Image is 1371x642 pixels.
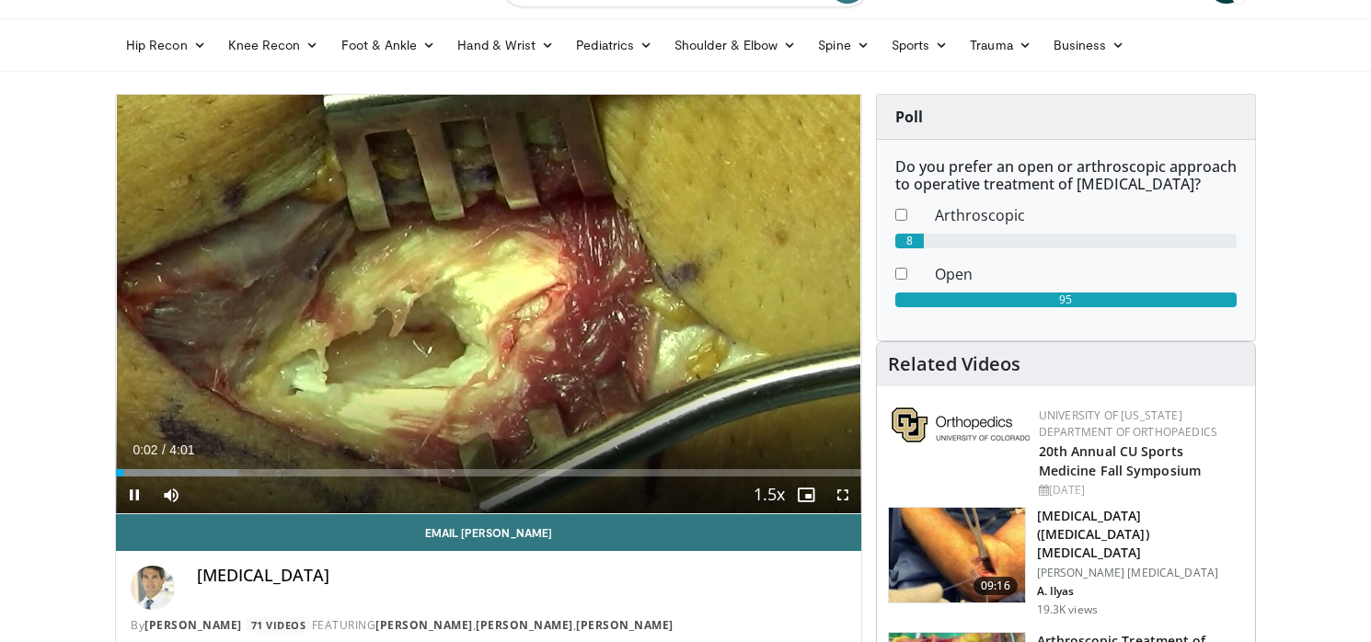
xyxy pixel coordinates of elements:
[169,442,194,457] span: 4:01
[1037,566,1244,580] p: [PERSON_NAME] [MEDICAL_DATA]
[1037,507,1244,562] h3: [MEDICAL_DATA] ([MEDICAL_DATA]) [MEDICAL_DATA]
[132,442,157,457] span: 0:02
[131,617,847,634] div: By FEATURING , ,
[895,158,1237,193] h6: Do you prefer an open or arthroscopic approach to operative treatment of [MEDICAL_DATA]?
[197,566,847,586] h4: [MEDICAL_DATA]
[895,292,1237,307] div: 95
[1039,407,1217,440] a: University of [US_STATE] Department of Orthopaedics
[446,27,565,63] a: Hand & Wrist
[895,234,924,248] div: 8
[116,514,861,551] a: Email [PERSON_NAME]
[921,204,1250,226] dd: Arthroscopic
[162,442,166,457] span: /
[959,27,1043,63] a: Trauma
[116,476,153,513] button: Pause
[807,27,880,63] a: Spine
[663,27,807,63] a: Shoulder & Elbow
[788,476,824,513] button: Enable picture-in-picture mode
[751,476,788,513] button: Playback Rate
[476,617,573,633] a: [PERSON_NAME]
[144,617,242,633] a: [PERSON_NAME]
[974,577,1018,595] span: 09:16
[1039,482,1240,499] div: [DATE]
[330,27,447,63] a: Foot & Ankle
[888,507,1244,617] a: 09:16 [MEDICAL_DATA] ([MEDICAL_DATA]) [MEDICAL_DATA] [PERSON_NAME] [MEDICAL_DATA] A. Ilyas 19.3K ...
[1037,602,1098,617] p: 19.3K views
[1039,442,1201,479] a: 20th Annual CU Sports Medicine Fall Symposium
[375,617,473,633] a: [PERSON_NAME]
[116,95,861,514] video-js: Video Player
[888,353,1020,375] h4: Related Videos
[1037,584,1244,599] p: A. Ilyas
[889,508,1025,603] img: e65640a2-9595-4195-a9a9-25fa16d95170.150x105_q85_crop-smart_upscale.jpg
[892,407,1030,442] img: 355603a8-37da-49b6-856f-e00d7e9307d3.png.150x105_q85_autocrop_double_scale_upscale_version-0.2.png
[131,566,175,610] img: Avatar
[881,27,960,63] a: Sports
[245,617,312,633] a: 71 Videos
[824,476,861,513] button: Fullscreen
[895,107,923,127] strong: Poll
[1043,27,1136,63] a: Business
[115,27,217,63] a: Hip Recon
[921,263,1250,285] dd: Open
[217,27,330,63] a: Knee Recon
[576,617,674,633] a: [PERSON_NAME]
[565,27,663,63] a: Pediatrics
[153,476,190,513] button: Mute
[116,469,861,476] div: Progress Bar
